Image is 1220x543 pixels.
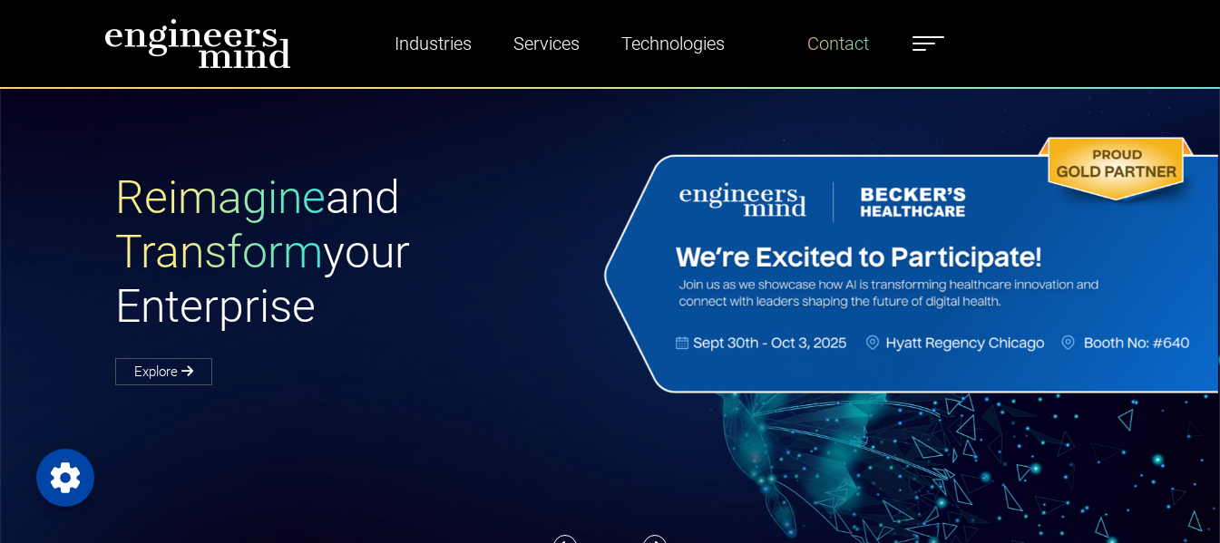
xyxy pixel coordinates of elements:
[598,132,1219,398] img: Website Banner
[104,18,291,69] img: logo
[614,23,732,64] a: Technologies
[115,170,610,334] h1: and your Enterprise
[506,23,587,64] a: Services
[800,23,876,64] a: Contact
[115,171,326,224] span: Reimagine
[115,358,212,385] a: Explore
[387,23,479,64] a: Industries
[115,226,323,278] span: Transform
